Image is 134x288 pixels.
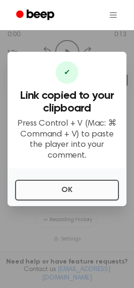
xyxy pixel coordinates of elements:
div: ✔ [56,61,78,84]
button: Open menu [102,4,125,26]
a: Beep [9,6,63,24]
p: Press Control + V (Mac: ⌘ Command + V) to paste the player into your comment. [15,119,119,161]
h3: Link copied to your clipboard [15,89,119,115]
button: OK [15,180,119,200]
